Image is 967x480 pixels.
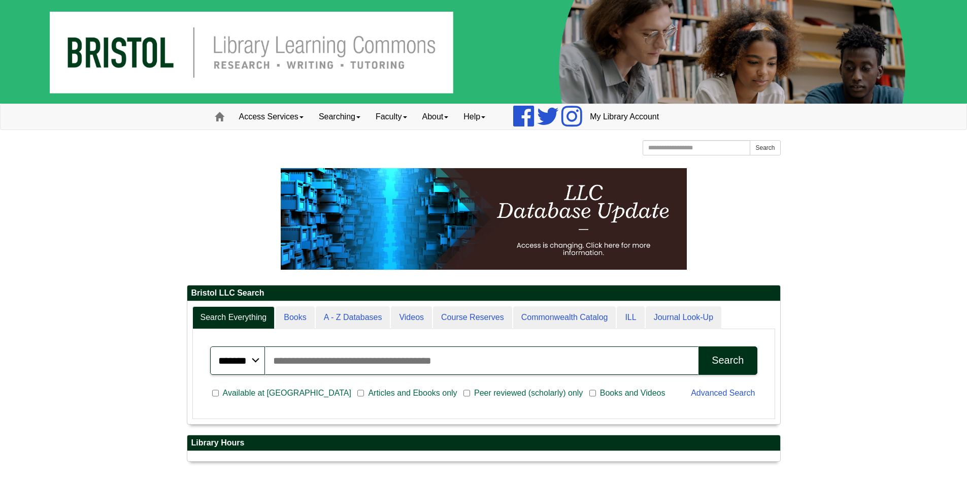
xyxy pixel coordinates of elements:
[281,168,687,270] img: HTML tutorial
[368,104,415,130] a: Faculty
[712,355,744,366] div: Search
[212,389,219,398] input: Available at [GEOGRAPHIC_DATA]
[415,104,456,130] a: About
[750,140,780,155] button: Search
[617,306,644,329] a: ILL
[311,104,368,130] a: Searching
[364,387,461,399] span: Articles and Ebooks only
[187,435,780,451] h2: Library Hours
[391,306,432,329] a: Videos
[316,306,390,329] a: A - Z Databases
[219,387,355,399] span: Available at [GEOGRAPHIC_DATA]
[470,387,587,399] span: Peer reviewed (scholarly) only
[596,387,670,399] span: Books and Videos
[691,389,755,397] a: Advanced Search
[513,306,616,329] a: Commonwealth Catalog
[698,346,757,375] button: Search
[187,285,780,301] h2: Bristol LLC Search
[192,306,275,329] a: Search Everything
[231,104,311,130] a: Access Services
[582,104,666,130] a: My Library Account
[357,389,364,398] input: Articles and Ebooks only
[276,306,314,329] a: Books
[463,389,470,398] input: Peer reviewed (scholarly) only
[433,306,512,329] a: Course Reserves
[589,389,596,398] input: Books and Videos
[456,104,493,130] a: Help
[646,306,721,329] a: Journal Look-Up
